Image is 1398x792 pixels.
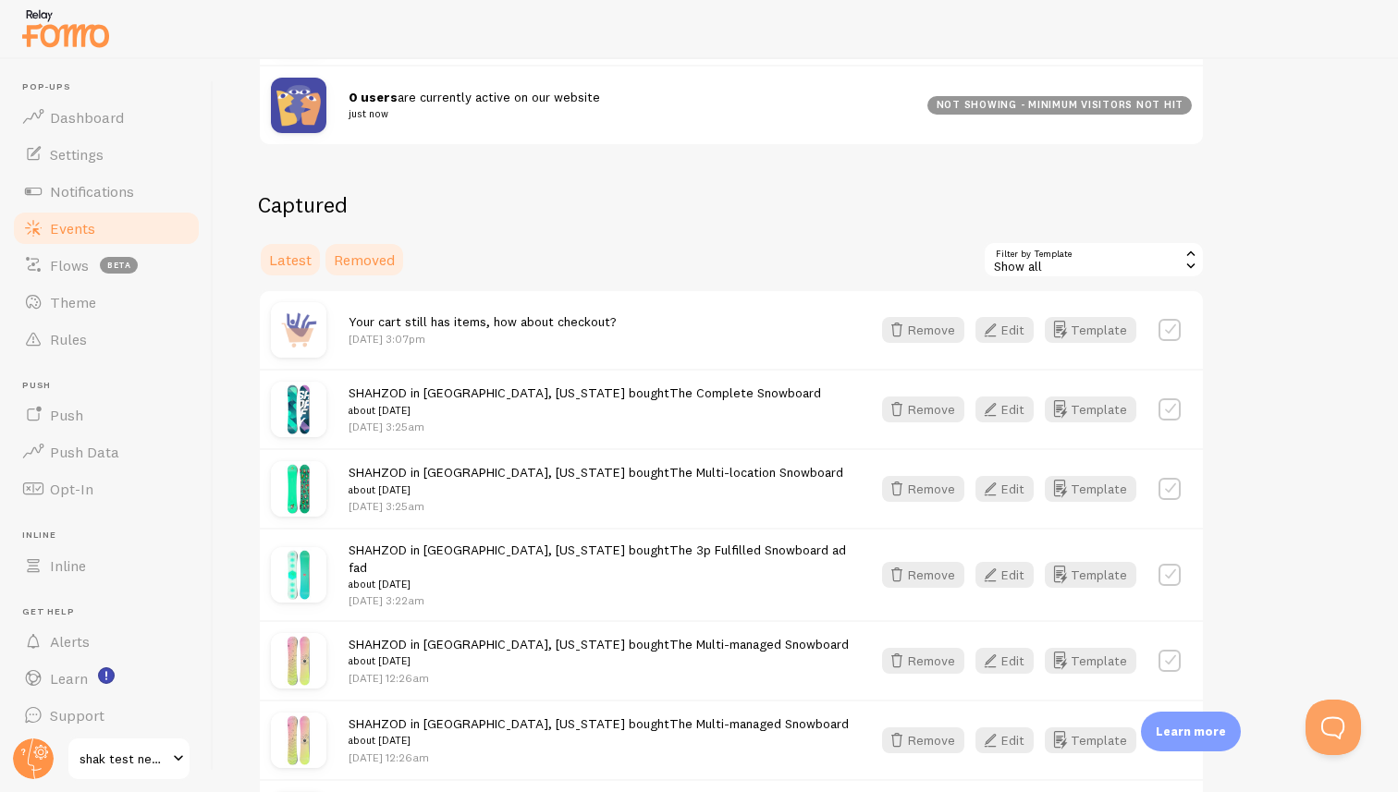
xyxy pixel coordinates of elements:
[349,331,616,347] p: [DATE] 3:07pm
[271,78,326,133] img: pageviews.png
[11,99,202,136] a: Dashboard
[349,542,846,576] a: The 3p Fulfilled Snowboard adfad
[882,476,964,502] button: Remove
[50,145,104,164] span: Settings
[927,96,1192,115] div: not showing - minimum visitors not hit
[22,606,202,618] span: Get Help
[349,313,616,330] span: Your cart still has items, how about checkout?
[269,250,312,269] span: Latest
[100,257,138,274] span: beta
[349,481,843,498] small: about [DATE]
[975,396,1045,422] a: Edit
[882,648,964,674] button: Remove
[349,464,843,498] span: SHAHZOD in [GEOGRAPHIC_DATA], [US_STATE] bought
[50,706,104,725] span: Support
[271,633,326,688] img: Main_9129b69a-0c7b-4f66-b6cf-c4222f18028a_small.jpg
[11,697,202,734] a: Support
[975,648,1045,674] a: Edit
[22,530,202,542] span: Inline
[11,173,202,210] a: Notifications
[11,284,202,321] a: Theme
[271,713,326,768] img: Main_9129b69a-0c7b-4f66-b6cf-c4222f18028a_small.jpg
[50,108,124,127] span: Dashboard
[983,241,1205,278] div: Show all
[1045,648,1136,674] button: Template
[349,419,821,434] p: [DATE] 3:25am
[334,250,395,269] span: Removed
[349,498,843,514] p: [DATE] 3:25am
[50,219,95,238] span: Events
[1045,396,1136,422] button: Template
[349,576,849,592] small: about [DATE]
[67,737,191,781] a: shak test new checkout
[50,632,90,651] span: Alerts
[11,321,202,358] a: Rules
[1306,700,1361,755] iframe: Help Scout Beacon - Open
[1045,727,1136,753] button: Template
[975,727,1034,753] button: Edit
[975,317,1045,343] a: Edit
[669,636,849,652] a: The Multi-managed Snowboard
[80,748,167,770] span: shak test new checkout
[349,89,398,105] strong: 0 users
[349,592,849,608] p: [DATE] 3:22am
[669,715,849,732] a: The Multi-managed Snowboard
[349,542,849,593] span: SHAHZOD in [GEOGRAPHIC_DATA], [US_STATE] bought
[349,670,849,686] p: [DATE] 12:26am
[19,5,112,52] img: fomo-relay-logo-orange.svg
[50,256,89,274] span: Flows
[11,433,202,470] a: Push Data
[882,562,964,588] button: Remove
[975,317,1034,343] button: Edit
[98,667,115,684] svg: <p>Watch New Feature Tutorials!</p>
[22,380,202,392] span: Push
[349,732,849,749] small: about [DATE]
[882,396,964,422] button: Remove
[882,727,964,753] button: Remove
[882,317,964,343] button: Remove
[349,636,849,670] span: SHAHZOD in [GEOGRAPHIC_DATA], [US_STATE] bought
[22,81,202,93] span: Pop-ups
[271,382,326,437] img: Main_589fc064-24a2-4236-9eaf-13b2bd35d21d_small.jpg
[271,547,326,603] img: Main_b9e0da7f-db89-4d41-83f0-7f417b02831d_small.jpg
[349,89,905,123] span: are currently active on our website
[11,396,202,433] a: Push
[975,476,1045,502] a: Edit
[258,190,1205,219] h2: Captured
[11,247,202,284] a: Flows beta
[975,727,1045,753] a: Edit
[669,384,821,401] a: The Complete Snowboard
[271,302,326,358] img: purchase.jpg
[975,562,1045,588] a: Edit
[975,648,1034,674] button: Edit
[11,470,202,507] a: Opt-In
[349,715,849,749] span: SHAHZOD in [GEOGRAPHIC_DATA], [US_STATE] bought
[50,182,134,201] span: Notifications
[975,562,1034,588] button: Edit
[11,547,202,584] a: Inline
[258,241,323,278] a: Latest
[975,396,1034,422] button: Edit
[271,461,326,517] img: Main_0a4e9096-021a-4c1e-8750-24b233166a12_small.jpg
[50,669,88,688] span: Learn
[1141,712,1241,751] div: Learn more
[11,210,202,247] a: Events
[50,556,86,575] span: Inline
[1045,476,1136,502] button: Template
[11,623,202,660] a: Alerts
[349,384,821,419] span: SHAHZOD in [GEOGRAPHIC_DATA], [US_STATE] bought
[50,293,96,311] span: Theme
[323,241,406,278] a: Removed
[669,464,843,481] a: The Multi-location Snowboard
[50,443,119,461] span: Push Data
[1045,317,1136,343] button: Template
[975,476,1034,502] button: Edit
[1156,723,1226,740] p: Learn more
[50,480,93,498] span: Opt-In
[1045,562,1136,588] button: Template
